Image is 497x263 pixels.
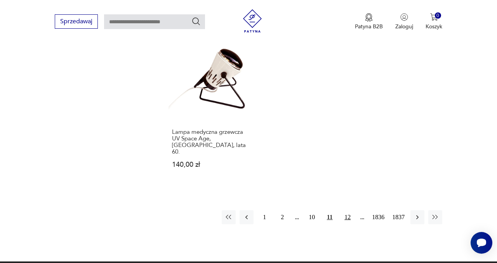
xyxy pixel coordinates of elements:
[355,13,383,30] button: Patyna B2B
[365,13,373,22] img: Ikona medalu
[395,23,413,30] p: Zaloguj
[257,210,271,224] button: 1
[355,13,383,30] a: Ikona medaluPatyna B2B
[169,36,255,183] a: Lampa medyczna grzewcza UV Space Age, Niemcy, lata 60.Lampa medyczna grzewcza UV Space Age, [GEOG...
[191,17,201,26] button: Szukaj
[471,232,492,254] iframe: Smartsupp widget button
[305,210,319,224] button: 10
[341,210,355,224] button: 12
[395,13,413,30] button: Zaloguj
[275,210,289,224] button: 2
[55,19,98,25] a: Sprzedawaj
[241,9,264,33] img: Patyna - sklep z meblami i dekoracjami vintage
[55,14,98,29] button: Sprzedawaj
[426,13,442,30] button: 0Koszyk
[390,210,407,224] button: 1837
[172,129,251,155] h3: Lampa medyczna grzewcza UV Space Age, [GEOGRAPHIC_DATA], lata 60.
[400,13,408,21] img: Ikonka użytkownika
[435,12,441,19] div: 0
[426,23,442,30] p: Koszyk
[430,13,438,21] img: Ikona koszyka
[355,23,383,30] p: Patyna B2B
[370,210,386,224] button: 1836
[323,210,337,224] button: 11
[172,161,251,168] p: 140,00 zł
